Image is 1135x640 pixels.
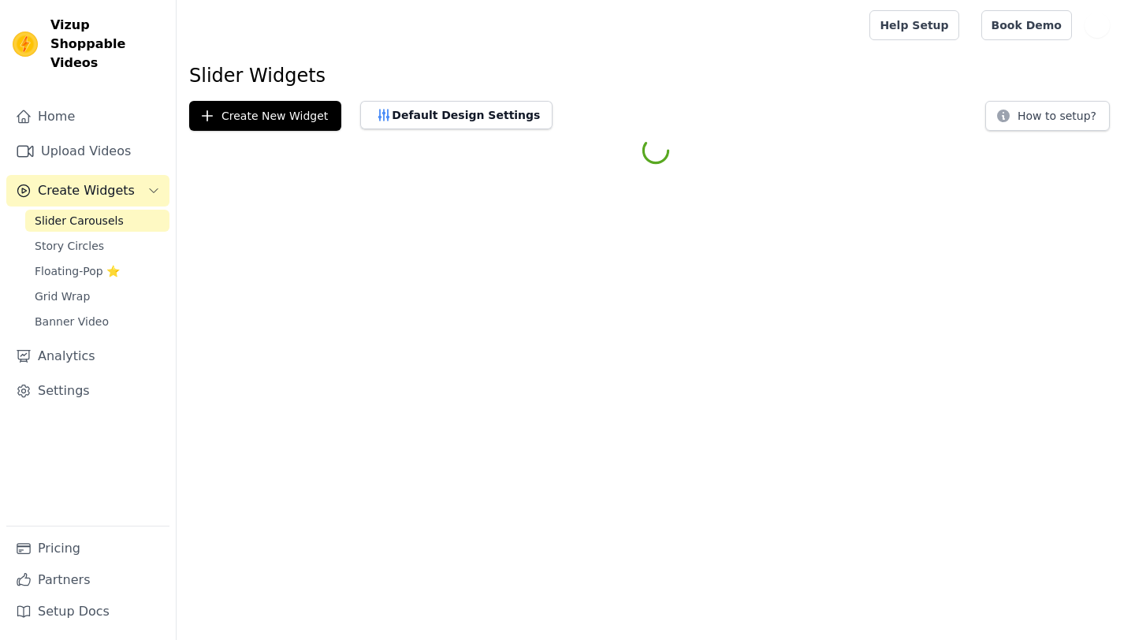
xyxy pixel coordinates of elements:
[6,340,169,372] a: Analytics
[6,533,169,564] a: Pricing
[50,16,163,73] span: Vizup Shoppable Videos
[25,235,169,257] a: Story Circles
[35,263,120,279] span: Floating-Pop ⭐
[189,101,341,131] button: Create New Widget
[25,260,169,282] a: Floating-Pop ⭐
[25,210,169,232] a: Slider Carousels
[35,314,109,329] span: Banner Video
[981,10,1072,40] a: Book Demo
[35,213,124,229] span: Slider Carousels
[25,311,169,333] a: Banner Video
[13,32,38,57] img: Vizup
[35,238,104,254] span: Story Circles
[38,181,135,200] span: Create Widgets
[985,101,1110,131] button: How to setup?
[360,101,553,129] button: Default Design Settings
[6,101,169,132] a: Home
[6,596,169,627] a: Setup Docs
[6,564,169,596] a: Partners
[35,288,90,304] span: Grid Wrap
[6,175,169,207] button: Create Widgets
[25,285,169,307] a: Grid Wrap
[985,112,1110,127] a: How to setup?
[189,63,1122,88] h1: Slider Widgets
[6,375,169,407] a: Settings
[6,136,169,167] a: Upload Videos
[869,10,958,40] a: Help Setup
